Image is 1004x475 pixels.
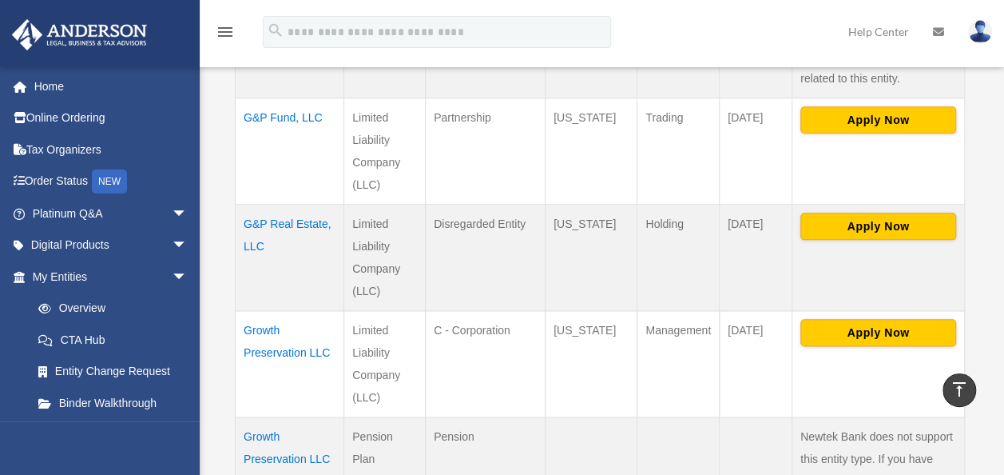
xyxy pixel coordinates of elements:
button: Apply Now [800,213,956,240]
td: [DATE] [720,98,792,205]
img: User Pic [968,20,992,43]
a: Online Ordering [11,102,212,134]
button: Apply Now [800,319,956,346]
td: [US_STATE] [546,205,637,311]
a: Order StatusNEW [11,166,212,198]
td: [DATE] [720,311,792,417]
td: C - Corporation [426,311,546,417]
td: Holding [637,205,720,311]
a: My Entitiesarrow_drop_down [11,261,204,293]
td: Partnership [426,98,546,205]
div: NEW [92,170,127,194]
img: Anderson Advisors Platinum Portal [7,19,152,50]
i: search [267,22,284,39]
span: arrow_drop_down [172,261,204,293]
a: Tax Organizers [11,134,212,166]
td: Trading [637,98,720,205]
i: menu [216,22,235,42]
td: Limited Liability Company (LLC) [344,311,426,417]
td: Limited Liability Company (LLC) [344,205,426,311]
button: Apply Now [800,106,956,134]
a: Entity Change Request [22,356,204,388]
span: arrow_drop_down [172,230,204,262]
a: Binder Walkthrough [22,387,204,419]
td: Disregarded Entity [426,205,546,311]
td: Management [637,311,720,417]
td: Growth Preservation LLC [236,311,344,417]
a: menu [216,28,235,42]
td: [US_STATE] [546,98,637,205]
td: Limited Liability Company (LLC) [344,98,426,205]
a: CTA Hub [22,324,204,356]
td: [US_STATE] [546,311,637,417]
td: [DATE] [720,205,792,311]
a: Home [11,70,212,102]
i: vertical_align_top [950,380,969,399]
a: My Blueprint [22,419,204,451]
a: Digital Productsarrow_drop_down [11,230,212,261]
a: Overview [22,293,196,325]
td: G&P Fund, LLC [236,98,344,205]
span: arrow_drop_down [172,198,204,230]
a: vertical_align_top [942,373,976,407]
td: G&P Real Estate, LLC [236,205,344,311]
a: Platinum Q&Aarrow_drop_down [11,198,212,230]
